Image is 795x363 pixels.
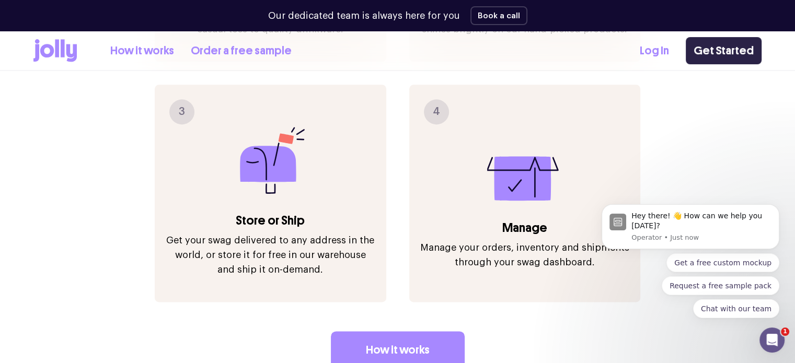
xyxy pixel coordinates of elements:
[586,125,795,335] iframe: Intercom notifications message
[640,42,669,60] a: Log In
[165,233,375,277] p: Get your swag delivered to any address in the world, or store it for free in our warehouse and sh...
[686,37,762,64] a: Get Started
[433,103,440,120] span: 4
[179,103,185,120] span: 3
[191,42,292,60] a: Order a free sample
[165,212,375,229] h3: Store or Ship
[420,240,630,270] p: Manage your orders, inventory and shipments through your swag dashboard.
[759,327,785,353] iframe: Intercom live chat
[268,9,460,23] p: Our dedicated team is always here for you
[110,42,174,60] a: How it works
[420,219,630,236] h3: Manage
[470,6,527,25] button: Book a call
[781,327,789,336] span: 1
